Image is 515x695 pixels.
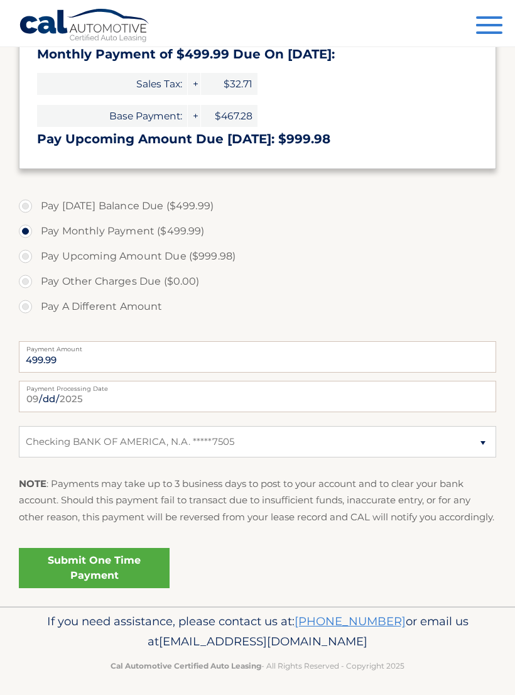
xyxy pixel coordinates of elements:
p: : Payments may take up to 3 business days to post to your account and to clear your bank account.... [19,476,496,525]
p: - All Rights Reserved - Copyright 2025 [19,659,496,672]
h3: Monthly Payment of $499.99 Due On [DATE]: [37,47,478,62]
label: Payment Processing Date [19,381,496,391]
span: Base Payment: [37,105,187,127]
span: + [188,105,200,127]
a: Submit One Time Payment [19,548,170,588]
span: $467.28 [201,105,257,127]
span: + [188,73,200,95]
input: Payment Date [19,381,496,412]
label: Pay Monthly Payment ($499.99) [19,219,496,244]
span: [EMAIL_ADDRESS][DOMAIN_NAME] [159,634,367,648]
a: [PHONE_NUMBER] [295,614,406,628]
strong: NOTE [19,478,46,490]
label: Payment Amount [19,341,496,351]
h3: Pay Upcoming Amount Due [DATE]: $999.98 [37,131,478,147]
input: Payment Amount [19,341,496,373]
a: Cal Automotive [19,8,151,45]
label: Pay Upcoming Amount Due ($999.98) [19,244,496,269]
span: $32.71 [201,73,257,95]
button: Menu [476,16,502,37]
p: If you need assistance, please contact us at: or email us at [19,611,496,652]
label: Pay [DATE] Balance Due ($499.99) [19,194,496,219]
span: Sales Tax: [37,73,187,95]
strong: Cal Automotive Certified Auto Leasing [111,661,261,670]
label: Pay A Different Amount [19,294,496,319]
label: Pay Other Charges Due ($0.00) [19,269,496,294]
